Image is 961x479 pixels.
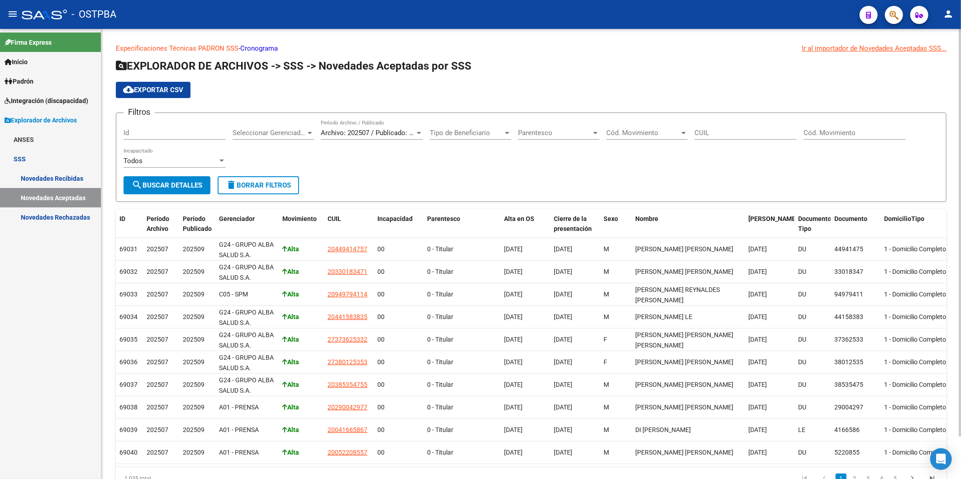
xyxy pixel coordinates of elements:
[119,381,138,388] span: 69037
[554,215,592,233] span: Cierre de la presentación
[427,426,453,433] span: 0 - Titular
[119,291,138,298] span: 69033
[504,426,523,433] span: [DATE]
[328,313,367,320] span: 20441583835
[884,426,946,433] span: 1 - Domicilio Completo
[748,449,767,456] span: [DATE]
[884,358,946,366] span: 1 - Domicilio Completo
[430,129,503,137] span: Tipo de Beneficiario
[116,43,947,53] p: -
[748,358,767,366] span: [DATE]
[834,402,877,413] div: 29004297
[518,129,591,137] span: Parentesco
[554,313,572,320] span: [DATE]
[226,179,237,190] mat-icon: delete
[635,245,733,253] span: [PERSON_NAME] [PERSON_NAME]
[183,404,205,411] span: 202509
[282,268,299,275] strong: Alta
[219,309,274,326] span: G24 - GRUPO ALBA SALUD S.A.
[282,313,299,320] strong: Alta
[147,268,168,275] span: 202507
[884,381,946,388] span: 1 - Domicilio Completo
[328,336,367,343] span: 27373625332
[798,244,827,254] div: DU
[377,289,420,300] div: 00
[635,404,733,411] span: [PERSON_NAME] [PERSON_NAME]
[183,336,205,343] span: 202509
[119,215,125,222] span: ID
[116,209,143,239] datatable-header-cell: ID
[834,267,877,277] div: 33018347
[123,84,134,95] mat-icon: cloud_download
[219,376,274,394] span: G24 - GRUPO ALBA SALUD S.A.
[604,268,609,275] span: M
[554,336,572,343] span: [DATE]
[119,404,138,411] span: 69038
[147,449,168,456] span: 202507
[119,336,138,343] span: 69035
[132,181,202,189] span: Buscar Detalles
[427,381,453,388] span: 0 - Titular
[635,449,733,456] span: [PERSON_NAME] [PERSON_NAME]
[143,209,179,239] datatable-header-cell: Período Archivo
[328,358,367,366] span: 27380125353
[71,5,116,24] span: - OSTPBA
[802,43,947,53] div: Ir al importador de Novedades Aceptadas SSS...
[600,209,632,239] datatable-header-cell: Sexo
[219,331,274,349] span: G24 - GRUPO ALBA SALUD S.A.
[183,381,205,388] span: 202509
[500,209,550,239] datatable-header-cell: Alta en OS
[834,289,877,300] div: 94979411
[604,449,609,456] span: M
[226,181,291,189] span: Borrar Filtros
[183,245,205,253] span: 202509
[423,209,500,239] datatable-header-cell: Parentesco
[554,381,572,388] span: [DATE]
[834,215,867,222] span: Documento
[604,313,609,320] span: M
[798,402,827,413] div: DU
[328,426,367,433] span: 20041665867
[116,44,238,52] a: Especificaciones Técnicas PADRON SSS
[7,9,18,19] mat-icon: menu
[377,215,413,222] span: Incapacidad
[427,336,453,343] span: 0 - Titular
[831,209,880,239] datatable-header-cell: Documento
[884,245,946,253] span: 1 - Domicilio Completo
[183,426,205,433] span: 202509
[147,358,168,366] span: 202507
[374,209,423,239] datatable-header-cell: Incapacidad
[632,209,745,239] datatable-header-cell: Nombre
[147,215,169,233] span: Período Archivo
[504,336,523,343] span: [DATE]
[328,268,367,275] span: 20330183471
[930,448,952,470] div: Open Intercom Messenger
[748,215,799,222] span: [PERSON_NAME].
[119,245,138,253] span: 69031
[834,447,877,458] div: 5220855
[504,449,523,456] span: [DATE]
[147,291,168,298] span: 202507
[504,268,523,275] span: [DATE]
[377,357,420,367] div: 00
[147,381,168,388] span: 202507
[798,380,827,390] div: DU
[606,129,680,137] span: Cód. Movimiento
[240,44,278,52] a: Cronograma
[183,268,205,275] span: 202509
[119,313,138,320] span: 69034
[427,404,453,411] span: 0 - Titular
[427,313,453,320] span: 0 - Titular
[884,215,924,222] span: DomicilioTipo
[748,426,767,433] span: [DATE]
[834,334,877,345] div: 37362533
[604,426,609,433] span: M
[604,358,607,366] span: F
[279,209,324,239] datatable-header-cell: Movimiento
[328,291,367,298] span: 20949794114
[884,404,946,411] span: 1 - Domicilio Completo
[794,209,831,239] datatable-header-cell: Documento Tipo
[282,449,299,456] strong: Alta
[427,291,453,298] span: 0 - Titular
[798,447,827,458] div: DU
